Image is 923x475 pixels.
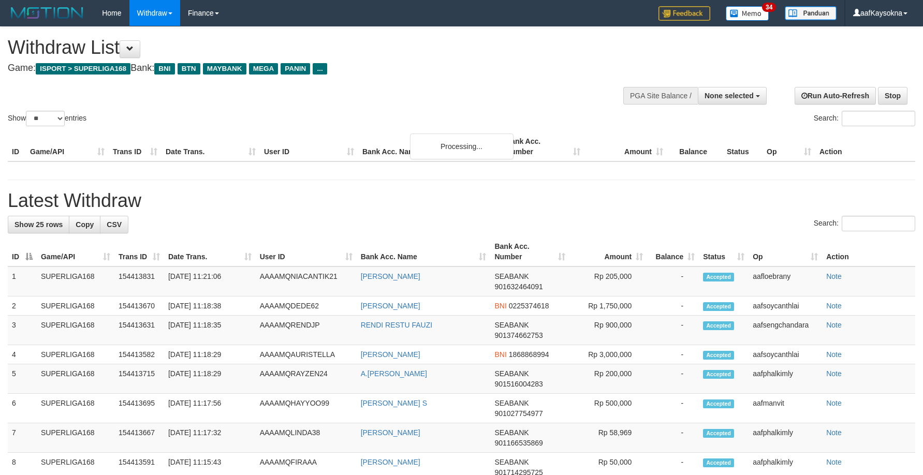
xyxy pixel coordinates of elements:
button: None selected [698,87,767,105]
td: SUPERLIGA168 [37,316,114,345]
td: Rp 58,969 [569,423,647,453]
td: 7 [8,423,37,453]
div: PGA Site Balance / [623,87,698,105]
input: Search: [842,111,915,126]
td: [DATE] 11:17:32 [164,423,256,453]
span: BNI [494,302,506,310]
td: - [647,394,699,423]
th: ID [8,132,26,161]
a: Note [826,428,842,437]
td: aafloebrany [749,266,822,296]
a: Show 25 rows [8,216,69,233]
a: Note [826,350,842,359]
td: - [647,364,699,394]
td: SUPERLIGA168 [37,423,114,453]
th: Game/API: activate to sort column ascending [37,237,114,266]
a: Stop [878,87,907,105]
td: AAAAMQAURISTELLA [256,345,357,364]
td: - [647,345,699,364]
label: Show entries [8,111,86,126]
span: BNI [494,350,506,359]
a: A.[PERSON_NAME] [361,369,427,378]
th: ID: activate to sort column descending [8,237,37,266]
span: Copy 901027754977 to clipboard [494,409,543,418]
td: AAAAMQDEDE62 [256,296,357,316]
a: [PERSON_NAME] [361,350,420,359]
span: SEABANK [494,272,529,280]
img: panduan.png [785,6,837,20]
th: Trans ID: activate to sort column ascending [114,237,164,266]
th: Bank Acc. Name [358,132,502,161]
img: Feedback.jpg [658,6,710,21]
td: aafsengchandara [749,316,822,345]
td: SUPERLIGA168 [37,266,114,296]
select: Showentries [26,111,65,126]
td: AAAAMQNIACANTIK21 [256,266,357,296]
h4: Game: Bank: [8,63,605,73]
img: MOTION_logo.png [8,5,86,21]
span: Accepted [703,302,734,311]
label: Search: [814,111,915,126]
td: - [647,423,699,453]
td: Rp 3,000,000 [569,345,647,364]
td: 154413831 [114,266,164,296]
td: AAAAMQHAYYOO99 [256,394,357,423]
input: Search: [842,216,915,231]
span: Accepted [703,399,734,408]
td: AAAAMQLINDA38 [256,423,357,453]
td: 154413715 [114,364,164,394]
span: Accepted [703,370,734,379]
span: CSV [107,220,122,229]
span: Copy 901374662753 to clipboard [494,331,543,339]
label: Search: [814,216,915,231]
td: [DATE] 11:18:35 [164,316,256,345]
span: SEABANK [494,399,529,407]
th: Amount: activate to sort column ascending [569,237,647,266]
th: Game/API [26,132,109,161]
th: Bank Acc. Name: activate to sort column ascending [357,237,491,266]
a: Note [826,369,842,378]
td: [DATE] 11:18:29 [164,345,256,364]
a: Run Auto-Refresh [795,87,876,105]
span: Copy [76,220,94,229]
td: aafsoycanthlai [749,345,822,364]
a: [PERSON_NAME] [361,272,420,280]
span: SEABANK [494,321,529,329]
span: ... [313,63,327,75]
span: Accepted [703,273,734,281]
a: [PERSON_NAME] [361,428,420,437]
td: aafphalkimly [749,364,822,394]
td: Rp 1,750,000 [569,296,647,316]
a: Note [826,321,842,329]
td: [DATE] 11:21:06 [164,266,256,296]
th: Trans ID [109,132,162,161]
span: MEGA [249,63,279,75]
td: aafmanvit [749,394,822,423]
span: MAYBANK [203,63,246,75]
span: Copy 901166535869 to clipboard [494,439,543,447]
span: Copy 901632464091 to clipboard [494,283,543,291]
td: aafsoycanthlai [749,296,822,316]
a: [PERSON_NAME] [361,458,420,466]
td: AAAAMQRENDJP [256,316,357,345]
td: 154413695 [114,394,164,423]
td: 3 [8,316,37,345]
a: Note [826,302,842,310]
th: Op [763,132,815,161]
span: BNI [154,63,174,75]
img: Button%20Memo.svg [726,6,769,21]
th: Op: activate to sort column ascending [749,237,822,266]
td: 5 [8,364,37,394]
td: [DATE] 11:18:38 [164,296,256,316]
a: Copy [69,216,100,233]
th: Action [815,132,915,161]
td: Rp 900,000 [569,316,647,345]
h1: Latest Withdraw [8,190,915,211]
th: Date Trans. [162,132,260,161]
td: - [647,296,699,316]
td: 1 [8,266,37,296]
span: None selected [705,92,754,100]
span: Copy 1868868994 to clipboard [509,350,549,359]
th: Action [822,237,915,266]
th: Amount [584,132,667,161]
